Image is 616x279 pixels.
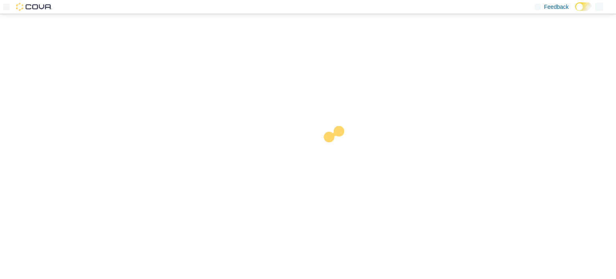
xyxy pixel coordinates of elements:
[544,3,569,11] span: Feedback
[308,120,368,180] img: cova-loader
[575,2,592,11] input: Dark Mode
[16,3,52,11] img: Cova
